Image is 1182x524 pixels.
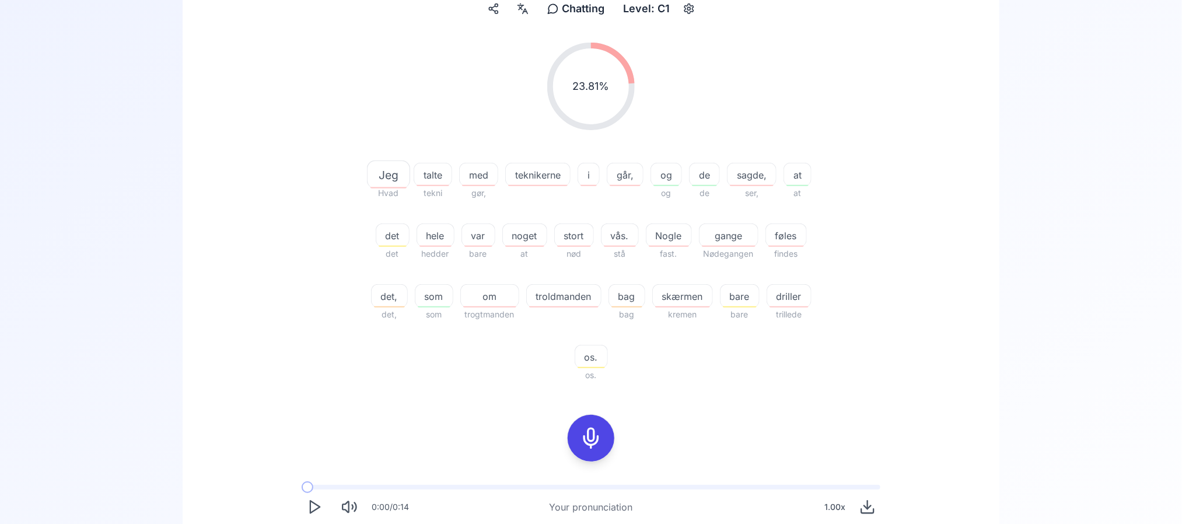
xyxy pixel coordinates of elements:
[417,229,454,243] span: hele
[767,284,812,308] button: driller
[376,229,409,243] span: det
[602,229,638,243] span: vås.
[721,289,759,303] span: bare
[646,247,692,261] span: fast.
[460,168,498,182] span: med
[527,289,601,303] span: troldmanden
[417,223,454,247] button: hele
[767,308,812,322] span: trillede
[461,289,519,303] span: om
[646,223,692,247] button: Nogle
[502,247,547,261] span: at
[414,163,452,186] button: talte
[578,168,599,182] span: i
[562,1,605,17] span: Chatting
[371,308,408,322] span: det,
[370,186,407,200] span: Hvad
[368,166,410,183] span: Jeg
[689,163,720,186] button: de
[414,186,452,200] span: tekni
[573,78,610,95] span: 23.81 %
[651,168,681,182] span: og
[609,308,645,322] span: bag
[575,368,608,382] span: os.
[575,350,607,364] span: os.
[646,229,691,243] span: Nogle
[609,284,645,308] button: bag
[699,223,758,247] button: gange
[503,229,547,243] span: noget
[460,308,519,322] span: trogtmanden
[855,494,880,520] button: Download audio
[506,168,570,182] span: teknikerne
[372,501,409,513] div: 0:00 / 0:14
[651,163,682,186] button: og
[554,223,594,247] button: stort
[784,163,812,186] button: at
[700,229,758,243] span: gange
[371,284,408,308] button: det,
[462,229,495,243] span: var
[578,163,600,186] button: i
[505,163,571,186] button: teknikerne
[376,223,410,247] button: det
[784,168,811,182] span: at
[720,308,760,322] span: bare
[653,289,712,303] span: skærmen
[459,186,498,200] span: gør,
[727,186,777,200] span: ser,
[765,223,807,247] button: føles
[337,494,362,520] button: Mute
[767,289,811,303] span: driller
[302,494,327,520] button: Play
[461,247,495,261] span: bare
[720,284,760,308] button: bare
[601,223,639,247] button: vås.
[607,168,643,182] span: går,
[372,289,407,303] span: det,
[460,284,519,308] button: om
[601,247,639,261] span: stå
[651,186,682,200] span: og
[575,345,608,368] button: os.
[689,186,720,200] span: de
[727,163,777,186] button: sagde,
[652,284,713,308] button: skærmen
[415,289,453,303] span: som
[417,247,454,261] span: hedder
[609,289,645,303] span: bag
[414,168,452,182] span: talte
[652,308,713,322] span: kremen
[765,247,807,261] span: findes
[766,229,806,243] span: føles
[699,247,758,261] span: Nødegangen
[555,229,593,243] span: stort
[370,163,407,186] button: Jeg
[820,495,850,519] div: 1.00 x
[415,308,453,322] span: som
[526,284,602,308] button: troldmanden
[690,168,719,182] span: de
[461,223,495,247] button: var
[784,186,812,200] span: at
[459,163,498,186] button: med
[607,163,644,186] button: går,
[502,223,547,247] button: noget
[376,247,410,261] span: det
[728,168,776,182] span: sagde,
[550,500,633,514] div: Your pronunciation
[415,284,453,308] button: som
[554,247,594,261] span: nød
